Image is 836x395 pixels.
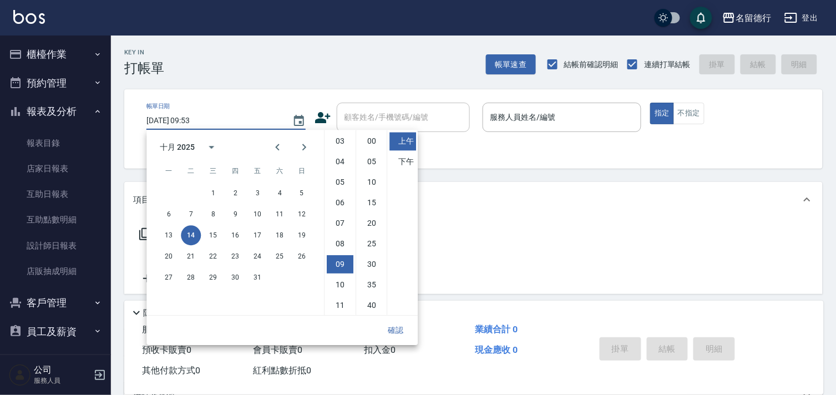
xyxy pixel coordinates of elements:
[133,194,166,206] p: 項目消費
[225,225,245,245] button: 16
[159,160,179,182] span: 星期一
[198,134,225,160] button: calendar view is open, switch to year view
[225,183,245,203] button: 2
[718,7,776,29] button: 名留德行
[270,204,290,224] button: 11
[34,376,90,386] p: 服務人員
[358,214,385,232] li: 20 minutes
[4,69,107,98] button: 預約管理
[159,246,179,266] button: 20
[225,204,245,224] button: 9
[203,225,223,245] button: 15
[203,204,223,224] button: 8
[124,182,823,217] div: 項目消費
[247,183,267,203] button: 3
[4,346,107,374] button: 商品管理
[358,235,385,253] li: 25 minutes
[159,204,179,224] button: 6
[389,132,416,150] li: 上午
[673,103,705,124] button: 不指定
[327,214,353,232] li: 7 hours
[486,54,536,75] button: 帳單速查
[203,246,223,266] button: 22
[247,204,267,224] button: 10
[4,181,107,207] a: 互助日報表
[181,160,201,182] span: 星期二
[327,255,353,274] li: 9 hours
[225,246,245,266] button: 23
[358,276,385,294] li: 35 minutes
[142,345,191,355] span: 預收卡販賣 0
[327,132,353,150] li: 3 hours
[736,11,771,25] div: 名留德行
[142,365,200,376] span: 其他付款方式 0
[4,288,107,317] button: 客戶管理
[4,207,107,232] a: 互助點數明細
[358,173,385,191] li: 10 minutes
[181,267,201,287] button: 28
[9,364,31,386] img: Person
[292,204,312,224] button: 12
[325,130,356,315] ul: Select hours
[292,183,312,203] button: 5
[4,130,107,156] a: 報表目錄
[247,160,267,182] span: 星期五
[247,246,267,266] button: 24
[253,365,311,376] span: 紅利點數折抵 0
[247,225,267,245] button: 17
[291,134,317,160] button: Next month
[225,267,245,287] button: 30
[650,103,674,124] button: 指定
[292,246,312,266] button: 26
[203,183,223,203] button: 1
[358,132,385,150] li: 0 minutes
[327,276,353,294] li: 10 hours
[378,320,413,341] button: 確認
[181,246,201,266] button: 21
[327,235,353,253] li: 8 hours
[124,60,164,76] h3: 打帳單
[780,8,823,28] button: 登出
[160,141,195,153] div: 十月 2025
[203,160,223,182] span: 星期三
[389,153,416,171] li: 下午
[270,160,290,182] span: 星期六
[143,307,193,319] p: 隱藏業績明細
[286,108,312,134] button: Choose date, selected date is 2025-10-14
[358,153,385,171] li: 5 minutes
[644,59,691,70] span: 連續打單結帳
[264,134,291,160] button: Previous month
[475,324,518,335] span: 業績合計 0
[159,225,179,245] button: 13
[270,225,290,245] button: 18
[358,194,385,212] li: 15 minutes
[356,130,387,315] ul: Select minutes
[13,10,45,24] img: Logo
[4,259,107,284] a: 店販抽成明細
[358,255,385,274] li: 30 minutes
[4,97,107,126] button: 報表及分析
[327,194,353,212] li: 6 hours
[159,267,179,287] button: 27
[253,345,302,355] span: 會員卡販賣 0
[564,59,619,70] span: 結帳前確認明細
[4,233,107,259] a: 設計師日報表
[387,130,418,315] ul: Select meridiem
[358,296,385,315] li: 40 minutes
[327,173,353,191] li: 5 hours
[146,102,170,110] label: 帳單日期
[4,40,107,69] button: 櫃檯作業
[327,153,353,171] li: 4 hours
[124,49,164,56] h2: Key In
[203,267,223,287] button: 29
[292,225,312,245] button: 19
[690,7,712,29] button: save
[270,246,290,266] button: 25
[34,364,90,376] h5: 公司
[142,324,183,335] span: 服務消費 0
[270,183,290,203] button: 4
[4,156,107,181] a: 店家日報表
[4,317,107,346] button: 員工及薪資
[181,225,201,245] button: 14
[247,267,267,287] button: 31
